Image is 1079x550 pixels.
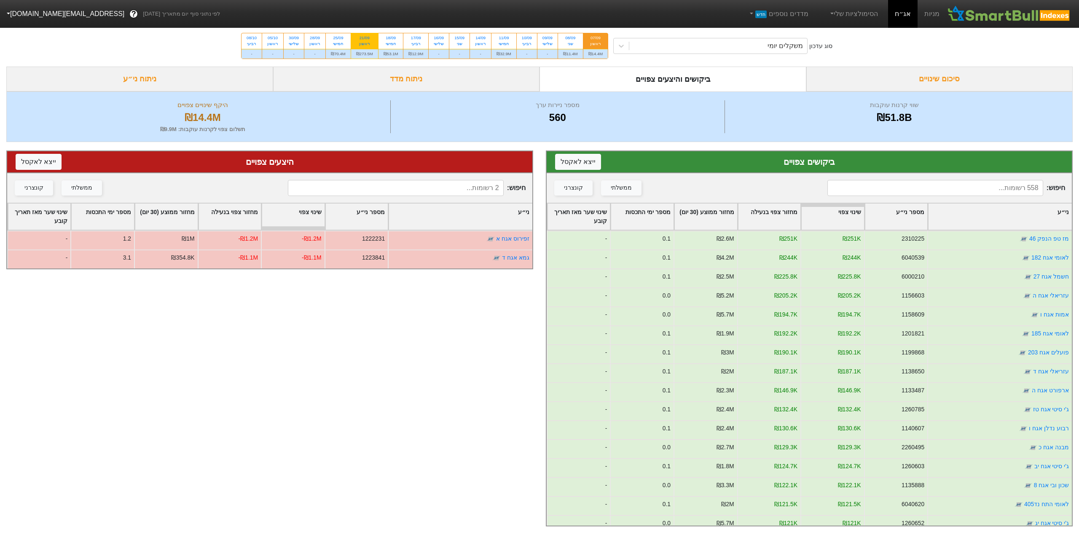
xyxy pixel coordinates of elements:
button: קונצרני [554,180,593,196]
div: 6040539 [902,253,924,262]
div: ₪2.5M [717,272,734,281]
div: ₪3.3M [717,481,734,490]
img: tase link [1024,273,1032,281]
div: - [262,49,283,59]
a: מז טפ הנפק 46 [1029,235,1069,242]
div: Toggle SortBy [135,204,198,230]
div: 0.1 [663,272,671,281]
div: שני [563,41,578,47]
div: - [429,49,449,59]
div: ₪190.1K [774,348,797,357]
div: שלישי [289,41,299,47]
div: - [547,363,610,382]
a: פועלים אגח 203 [1028,349,1069,356]
div: -₪1.2M [239,234,258,243]
div: 1201821 [902,329,924,338]
div: - [547,515,610,534]
div: ₪5.2M [717,291,734,300]
div: ₪2.6M [717,234,734,243]
div: 0.1 [663,234,671,243]
a: עזריאלי אגח ה [1033,292,1069,299]
div: ₪124.7K [774,462,797,471]
div: - [7,250,71,268]
div: ₪187.1K [838,367,861,376]
div: 1158609 [902,310,924,319]
div: 0.1 [663,253,671,262]
div: ₪122.1K [838,481,861,490]
img: tase link [1022,330,1030,338]
div: ₪205.2K [838,291,861,300]
div: חמישי [331,41,346,47]
div: 10/09 [522,35,532,41]
div: קונצרני [24,183,43,193]
img: tase link [1025,519,1034,528]
a: ג'י סיטי אגח יב [1034,463,1069,470]
div: רביעי [408,41,423,47]
span: חיפוש : [288,180,526,196]
a: לאומי התח נד405 [1024,501,1069,507]
a: ארפורט אגח ה [1032,387,1069,394]
input: 2 רשומות... [288,180,504,196]
div: Toggle SortBy [389,204,532,230]
div: 08/10 [247,35,257,41]
div: קונצרני [564,183,583,193]
div: ביקושים צפויים [555,156,1063,168]
div: ₪187.1K [774,367,797,376]
div: 14/09 [475,35,486,41]
img: tase link [1025,462,1033,471]
a: שכון ובי אגח 8 [1034,482,1069,488]
a: גמא אגח ד [502,254,529,261]
div: ביקושים והיצעים צפויים [539,67,806,91]
div: Toggle SortBy [865,204,928,230]
div: משקלים יומי [768,41,803,51]
div: ₪121K [779,519,797,528]
img: tase link [1020,235,1028,243]
div: 0.0 [663,443,671,452]
div: ראשון [356,41,373,47]
div: - [547,250,610,268]
div: ₪205.2K [774,291,797,300]
div: ₪146.9K [774,386,797,395]
div: שלישי [542,41,553,47]
div: ₪53.1M [378,49,403,59]
div: ₪192.2K [774,329,797,338]
div: 17/09 [408,35,423,41]
div: 1135888 [902,481,924,490]
div: רביעי [247,41,257,47]
div: 15/09 [454,35,464,41]
div: ₪4.2M [717,253,734,262]
div: ₪146.9K [838,386,861,395]
img: tase link [1023,292,1031,300]
div: 1133487 [902,386,924,395]
div: - [7,231,71,250]
div: ניתוח מדד [273,67,540,91]
div: שני [454,41,464,47]
div: ₪32.9M [491,49,516,59]
input: 558 רשומות... [827,180,1043,196]
div: - [470,49,491,59]
div: 08/09 [563,35,578,41]
a: אמות אגח ו [1040,311,1069,318]
div: 0.1 [663,462,671,471]
div: שלישי [434,41,444,47]
img: tase link [1022,254,1030,262]
div: 1140607 [902,424,924,433]
div: ₪132.4K [838,405,861,414]
div: ממשלתי [71,183,92,193]
button: קונצרני [15,180,53,196]
img: tase link [486,235,495,243]
div: ₪11.4M [558,49,583,59]
div: Toggle SortBy [738,204,801,230]
div: ₪2.7M [717,443,734,452]
div: ₪244K [843,253,861,262]
div: היצעים צפויים [16,156,524,168]
div: רביעי [522,41,532,47]
div: ₪51.8B [727,110,1062,125]
div: ₪194.7K [774,310,797,319]
span: לפי נתוני סוף יום מתאריך [DATE] [143,10,220,18]
div: 0.1 [663,386,671,395]
img: tase link [1023,368,1032,376]
div: תשלום צפוי לקרנות עוקבות : ₪9.9M [17,125,388,134]
div: - [547,231,610,250]
div: ₪2M [721,500,734,509]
